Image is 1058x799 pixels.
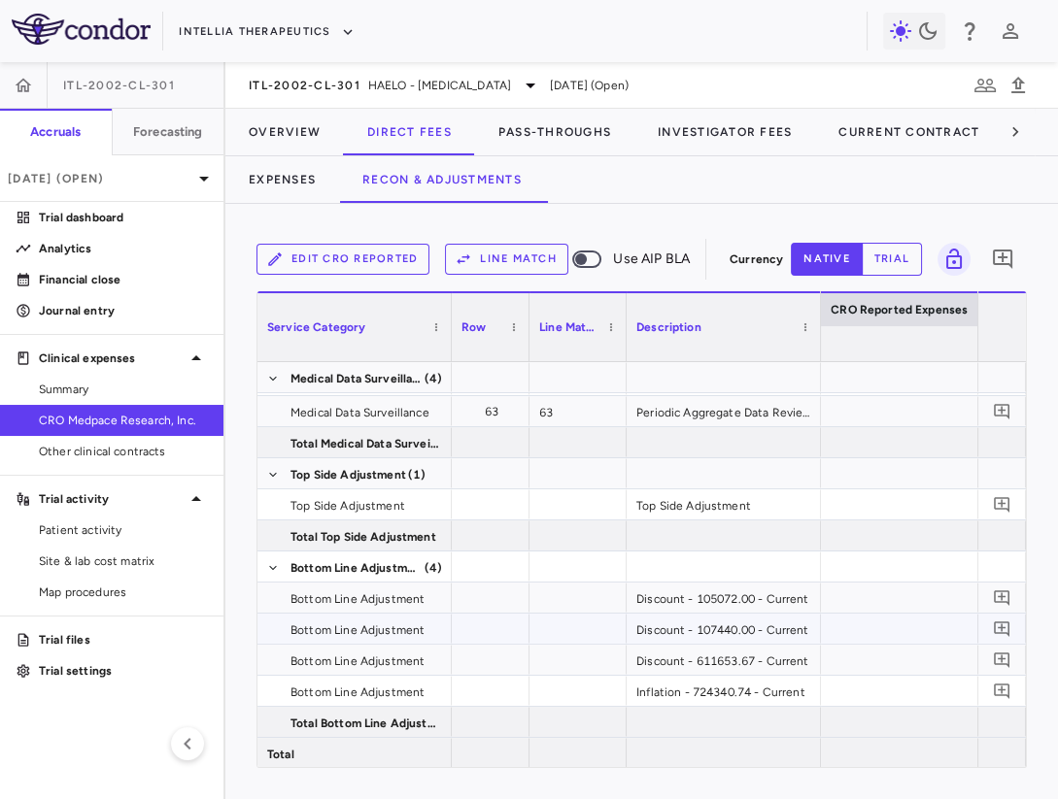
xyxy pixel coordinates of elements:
[461,320,486,334] span: Row
[627,614,821,644] div: Discount - 107440.00 - Current
[730,250,783,268] p: Currency
[475,109,634,155] button: Pass-Throughs
[989,678,1015,704] button: Add comment
[636,320,701,334] span: Description
[39,240,208,257] p: Analytics
[989,647,1015,673] button: Add comment
[290,459,406,490] span: Top Side Adjustment
[627,583,821,613] div: Discount - 105072.00 - Current
[539,320,599,334] span: Line Match
[290,428,440,459] span: Total Medical Data Surveillance
[815,109,1003,155] button: Current Contract
[225,156,339,203] button: Expenses
[39,631,208,649] p: Trial files
[256,244,429,275] button: Edit CRO reported
[993,650,1011,669] svg: Add comment
[627,645,821,675] div: Discount - 611653.67 - Current
[989,616,1015,642] button: Add comment
[469,396,520,427] div: 63
[290,521,436,552] span: Total Top Side Adjustment
[290,677,425,708] span: Bottom Line Adjustment
[991,248,1014,271] svg: Add comment
[133,123,203,141] h6: Forecasting
[39,583,208,601] span: Map procedures
[267,739,294,770] span: Total
[12,14,151,45] img: logo-full-SnFGN8VE.png
[993,588,1011,607] svg: Add comment
[627,489,821,519] div: Top Side Adjustment
[290,552,423,583] span: Bottom Line Adjustment
[791,243,863,276] button: native
[290,363,423,394] span: Medical Data Surveillance
[339,156,545,203] button: Recon & Adjustments
[989,491,1015,517] button: Add comment
[290,708,440,739] span: Total Bottom Line Adjustment
[993,682,1011,700] svg: Add comment
[39,443,208,460] span: Other clinical contracts
[368,77,511,94] span: HAELO - [MEDICAL_DATA]
[39,381,208,398] span: Summary
[39,350,185,367] p: Clinical expenses
[267,320,365,334] span: Service Category
[627,676,821,706] div: Inflation - 724340.74 - Current
[862,243,922,276] button: trial
[627,396,821,426] div: Periodic Aggregate Data Review
[408,459,426,490] span: (1)
[39,271,208,288] p: Financial close
[39,490,185,508] p: Trial activity
[290,615,425,646] span: Bottom Line Adjustment
[445,244,568,275] button: Line Match
[930,243,971,276] span: Lock grid
[39,302,208,319] p: Journal entry
[63,78,175,93] span: ITL-2002-CL-301
[550,77,629,94] span: [DATE] (Open)
[39,521,208,539] span: Patient activity
[39,662,208,680] p: Trial settings
[39,412,208,429] span: CRO Medpace Research, Inc.
[179,17,354,48] button: Intellia Therapeutics
[290,646,425,677] span: Bottom Line Adjustment
[425,552,442,583] span: (4)
[290,397,429,428] span: Medical Data Surveillance
[344,109,475,155] button: Direct Fees
[290,490,405,521] span: Top Side Adjustment
[993,402,1011,420] svg: Add comment
[986,243,1019,276] button: Add comment
[993,495,1011,514] svg: Add comment
[225,109,344,155] button: Overview
[39,552,208,570] span: Site & lab cost matrix
[989,584,1015,611] button: Add comment
[30,123,81,141] h6: Accruals
[425,363,442,394] span: (4)
[529,396,627,426] div: 63
[993,619,1011,638] svg: Add comment
[39,209,208,226] p: Trial dashboard
[634,109,815,155] button: Investigator Fees
[613,249,690,270] span: Use AIP BLA
[831,303,968,316] span: CRO Reported Expenses
[249,78,360,93] span: ITL-2002-CL-301
[989,398,1015,424] button: Add comment
[290,583,425,615] span: Bottom Line Adjustment
[8,170,192,187] p: [DATE] (Open)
